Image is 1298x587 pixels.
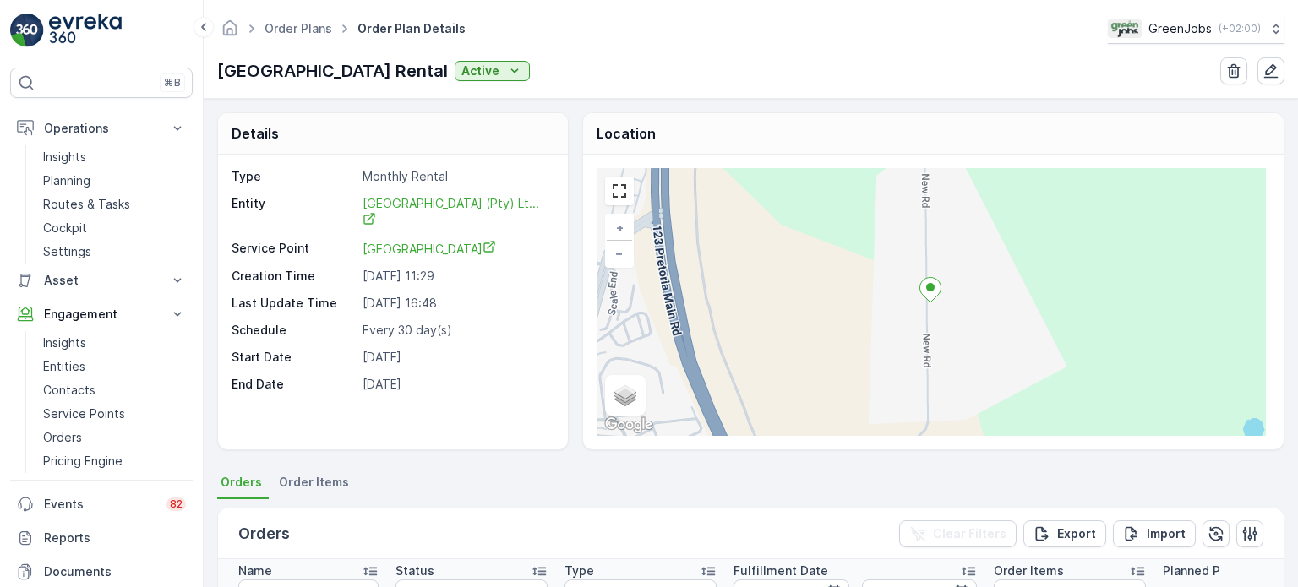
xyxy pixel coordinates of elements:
[43,429,82,446] p: Orders
[734,563,828,579] p: Fulfillment Date
[238,522,290,546] p: Orders
[44,272,159,289] p: Asset
[36,193,193,216] a: Routes & Tasks
[601,414,657,436] img: Google
[44,530,186,546] p: Reports
[1108,14,1284,44] button: GreenJobs(+02:00)
[363,240,549,258] a: Grand Central Airport
[363,295,549,312] p: [DATE] 16:48
[10,264,193,297] button: Asset
[43,382,95,399] p: Contacts
[43,149,86,166] p: Insights
[36,449,193,473] a: Pricing Engine
[43,334,86,351] p: Insights
[363,168,549,185] p: Monthly Rental
[10,297,193,331] button: Engagement
[363,196,539,228] span: [GEOGRAPHIC_DATA] (Pty) Lt...
[363,322,549,339] p: Every 30 day(s)
[43,196,130,213] p: Routes & Tasks
[597,123,656,144] p: Location
[232,195,356,230] p: Entity
[232,295,356,312] p: Last Update Time
[455,61,530,81] button: Active
[36,240,193,264] a: Settings
[36,378,193,402] a: Contacts
[232,240,356,258] p: Service Point
[395,563,434,579] p: Status
[164,76,181,90] p: ⌘B
[601,414,657,436] a: Open this area in Google Maps (opens a new window)
[899,520,1017,547] button: Clear Filters
[232,349,356,366] p: Start Date
[1163,563,1242,579] p: Planned Price
[607,178,632,204] a: View Fullscreen
[44,120,159,137] p: Operations
[461,63,499,79] p: Active
[10,14,44,47] img: logo
[363,349,549,366] p: [DATE]
[1108,19,1142,38] img: Green_Jobs_Logo.png
[1023,520,1106,547] button: Export
[44,306,159,323] p: Engagement
[994,563,1064,579] p: Order Items
[36,331,193,355] a: Insights
[43,358,85,375] p: Entities
[221,474,262,491] span: Orders
[363,194,539,229] a: Grand Central Airport (Pty) Lt...
[363,268,549,285] p: [DATE] 11:29
[1148,20,1212,37] p: GreenJobs
[36,355,193,378] a: Entities
[1113,520,1196,547] button: Import
[170,497,183,511] p: 82
[238,563,272,579] p: Name
[232,168,356,185] p: Type
[44,496,156,513] p: Events
[607,241,632,266] a: Zoom Out
[363,242,496,256] span: [GEOGRAPHIC_DATA]
[616,220,624,235] span: +
[607,377,644,414] a: Layers
[232,123,279,144] p: Details
[1057,525,1096,542] p: Export
[43,220,87,236] p: Cockpit
[232,268,356,285] p: Creation Time
[43,405,125,422] p: Service Points
[43,453,123,470] p: Pricing Engine
[221,25,239,40] a: Homepage
[36,169,193,193] a: Planning
[43,243,91,260] p: Settings
[36,145,193,169] a: Insights
[49,14,122,47] img: logo_light-DOdMpM7g.png
[10,521,193,555] a: Reports
[217,58,448,84] p: [GEOGRAPHIC_DATA] Rental
[10,487,193,521] a: Events82
[615,246,624,260] span: −
[10,111,193,145] button: Operations
[363,376,549,393] p: [DATE]
[36,402,193,426] a: Service Points
[1219,22,1261,35] p: ( +02:00 )
[44,563,186,580] p: Documents
[354,20,469,37] span: Order Plan Details
[279,474,349,491] span: Order Items
[36,426,193,449] a: Orders
[1147,525,1186,542] p: Import
[265,21,332,35] a: Order Plans
[232,376,356,393] p: End Date
[933,525,1006,542] p: Clear Filters
[564,563,594,579] p: Type
[43,172,90,189] p: Planning
[232,322,356,339] p: Schedule
[607,215,632,241] a: Zoom In
[36,216,193,240] a: Cockpit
